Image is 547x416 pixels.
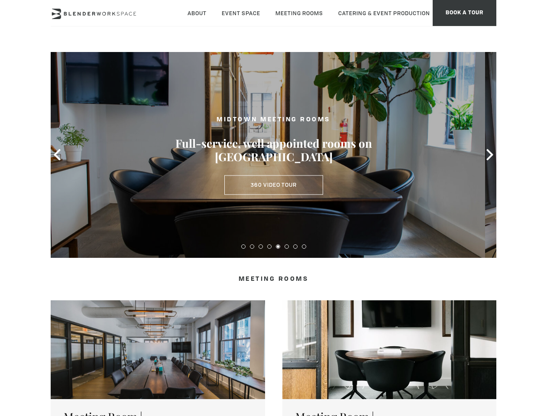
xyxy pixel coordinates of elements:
a: 360 Video Tour [224,175,323,195]
iframe: Chat Widget [391,305,547,416]
h2: MIDTOWN MEETING ROOMS [174,115,373,126]
h3: Full-service, well appointed rooms on [GEOGRAPHIC_DATA] [174,137,373,164]
h4: Meeting Rooms [94,275,453,283]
